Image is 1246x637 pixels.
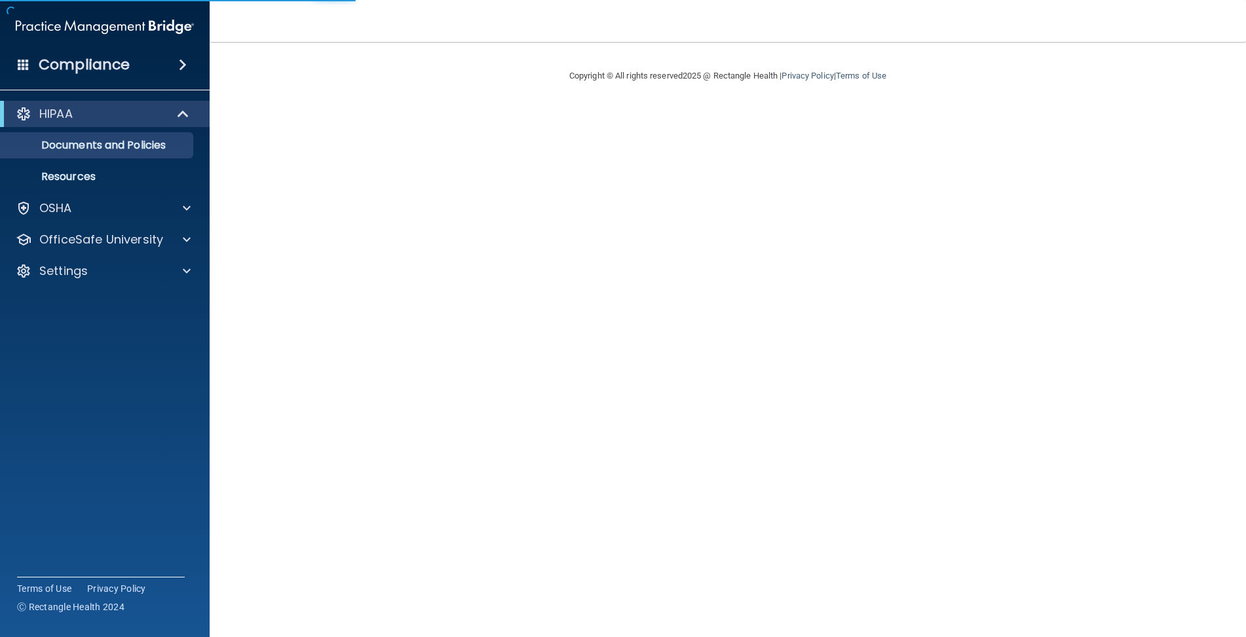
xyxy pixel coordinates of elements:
a: HIPAA [16,106,190,122]
img: PMB logo [16,14,194,40]
p: HIPAA [39,106,73,122]
a: Privacy Policy [87,582,146,595]
p: Resources [9,170,187,183]
a: OfficeSafe University [16,232,191,247]
p: OSHA [39,200,72,216]
a: Privacy Policy [782,71,833,81]
p: Documents and Policies [9,139,187,152]
a: Settings [16,263,191,279]
a: Terms of Use [17,582,71,595]
a: Terms of Use [836,71,886,81]
div: Copyright © All rights reserved 2025 @ Rectangle Health | | [489,55,967,97]
span: Ⓒ Rectangle Health 2024 [17,600,124,613]
a: OSHA [16,200,191,216]
p: Settings [39,263,88,279]
p: OfficeSafe University [39,232,163,247]
h4: Compliance [39,56,130,74]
